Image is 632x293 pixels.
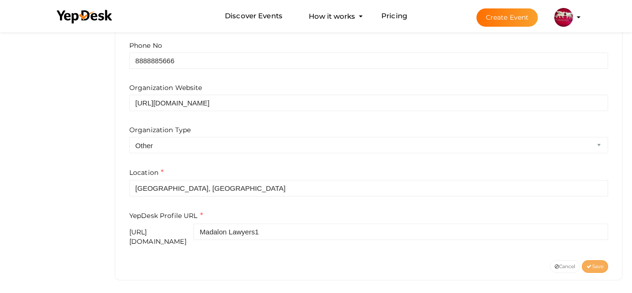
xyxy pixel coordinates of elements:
[381,8,407,25] a: Pricing
[587,263,603,270] span: Save
[554,8,573,27] img: IILGEJGQ_small.jpeg
[193,224,608,240] input: Enter your personalised user URI
[129,227,194,246] div: [URL][DOMAIN_NAME]
[129,83,202,92] label: Organization Website
[129,125,191,135] label: Organization Type
[476,8,538,27] button: Create Event
[550,260,580,273] button: Cancel
[225,8,283,25] a: Discover Events
[129,53,608,69] input: Enter company phone number
[306,8,358,25] button: How it works
[129,167,164,178] label: Location
[582,260,608,273] button: Save
[129,180,608,196] input: Enter company location
[129,210,203,221] label: YepDesk Profile URL
[129,41,162,50] label: Phone No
